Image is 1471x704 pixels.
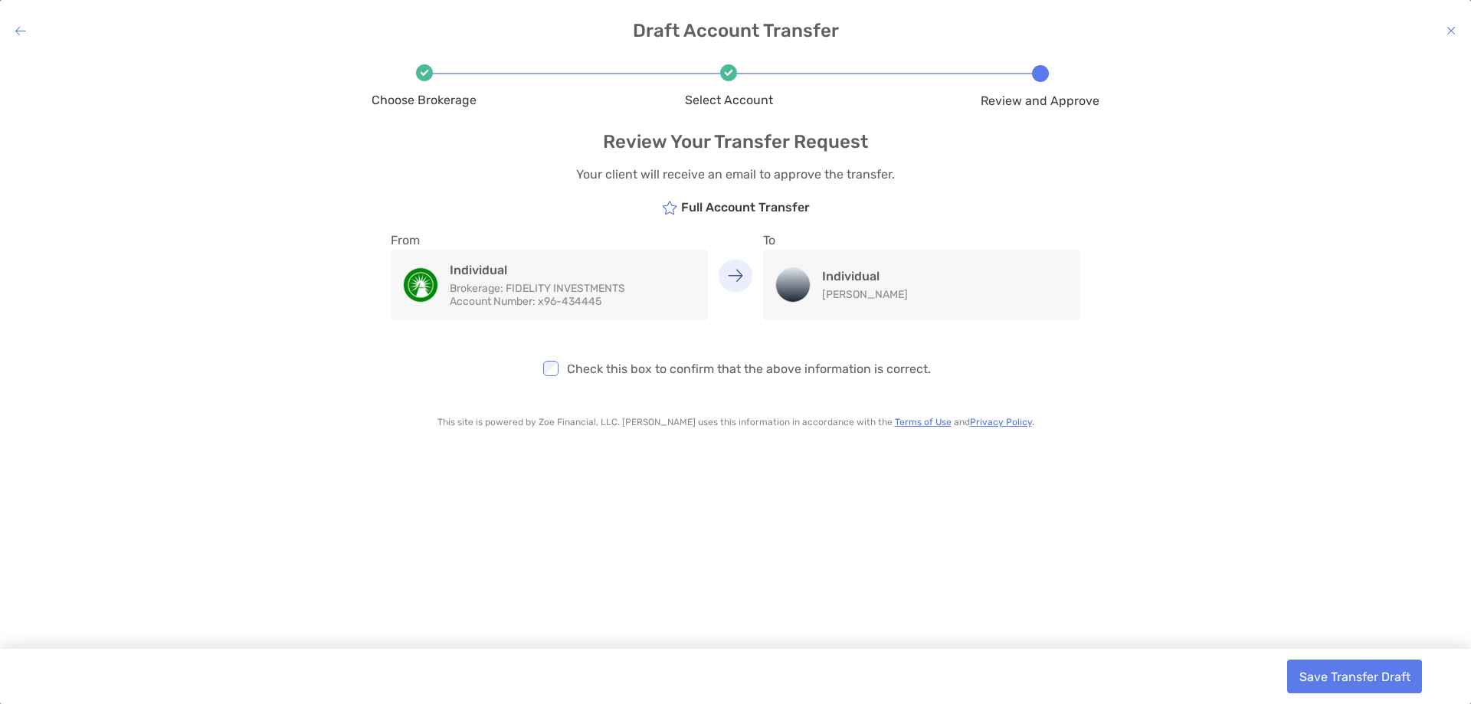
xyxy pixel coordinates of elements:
p: This site is powered by Zoe Financial, LLC. [PERSON_NAME] uses this information in accordance wit... [372,417,1099,427]
span: Review and Approve [981,93,1099,108]
img: Icon check [720,64,737,81]
h5: Full Account Transfer [662,199,810,215]
span: Brokerage: [450,282,503,295]
h4: Individual [450,263,625,277]
p: FIDELITY INVESTMENTS [450,282,625,295]
div: Check this box to confirm that the above information is correct. [372,320,1099,394]
a: Terms of Use [895,417,952,427]
img: Individual [776,268,810,302]
p: To [763,231,1080,250]
span: Select Account [685,93,773,107]
span: Choose Brokerage [372,93,477,107]
p: Your client will receive an email to approve the transfer. [372,165,1099,184]
h4: Individual [822,269,908,283]
button: Save Transfer Draft [1287,660,1422,693]
img: Icon check [416,64,433,81]
p: x96-434445 [450,295,625,308]
img: Arrow Down [728,269,743,282]
span: Account Number: [450,295,536,308]
a: Privacy Policy [970,417,1032,427]
img: Individual [404,268,437,302]
h4: Review Your Transfer Request [372,131,1099,152]
p: [PERSON_NAME] [822,288,908,301]
p: From [391,231,708,250]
